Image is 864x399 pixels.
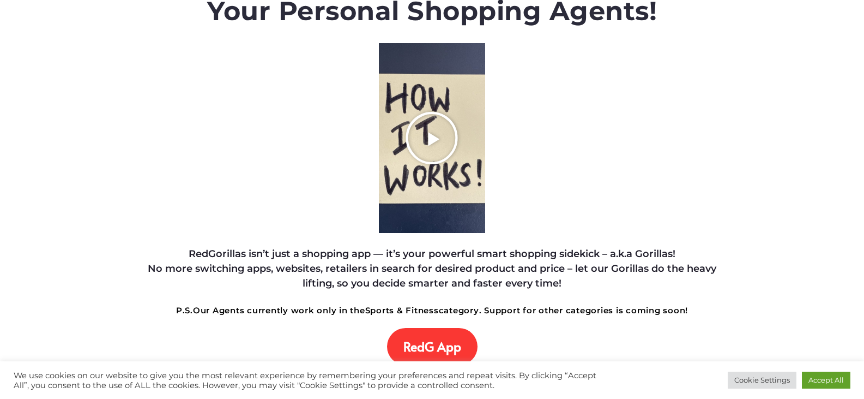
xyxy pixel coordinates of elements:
strong: Our Agents currently work only in the category. Support for other categories is coming soon! [176,305,688,315]
strong: Sports & Fitness [365,305,439,315]
div: We use cookies on our website to give you the most relevant experience by remembering your prefer... [14,371,600,390]
a: RedG App [387,328,478,365]
a: Cookie Settings [728,372,796,389]
a: Accept All [802,372,850,389]
span: RedG App [403,339,461,354]
div: Play Video about RedGorillas How it Works [404,111,459,165]
h4: RedGorillas isn’t just a shopping app — it’s your powerful smart shopping sidekick – a.k.a Gorill... [136,247,729,291]
strong: P.S. [176,305,193,315]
